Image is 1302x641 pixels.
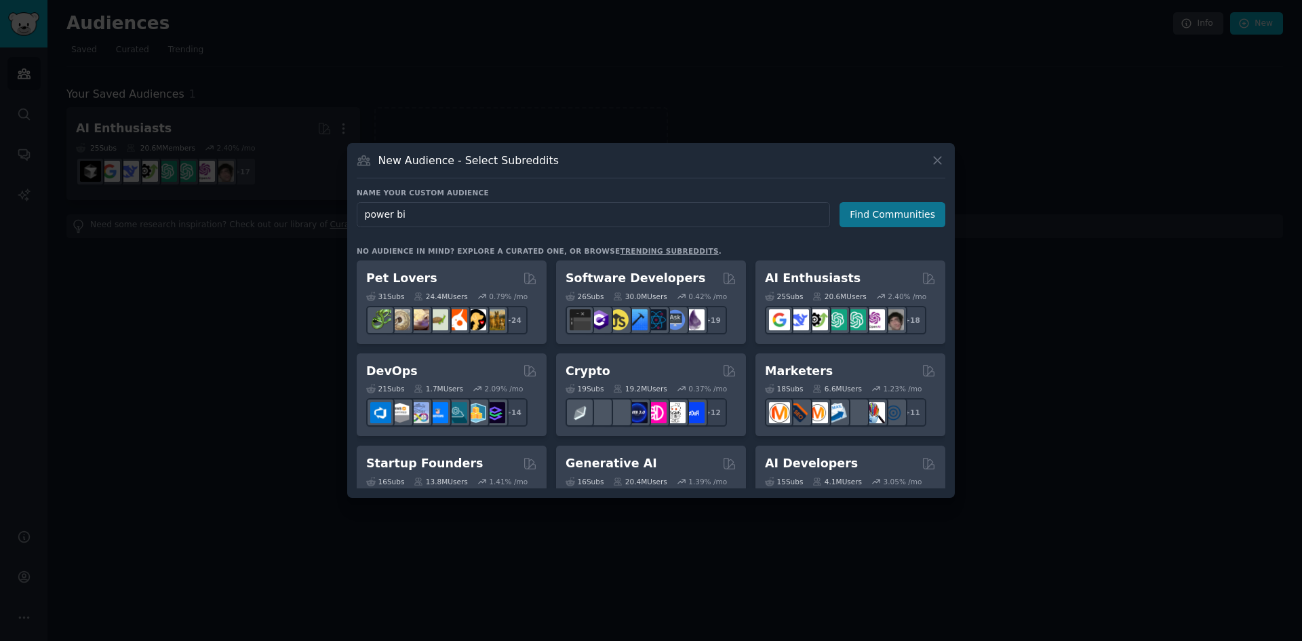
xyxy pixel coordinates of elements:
div: 13.8M Users [414,477,467,486]
img: azuredevops [370,402,391,423]
img: ethstaker [608,402,629,423]
div: + 11 [898,398,926,427]
img: AWS_Certified_Experts [389,402,410,423]
div: + 24 [499,306,528,334]
img: software [570,309,591,330]
div: 0.42 % /mo [688,292,727,301]
div: 18 Sub s [765,384,803,393]
img: OnlineMarketing [883,402,904,423]
div: 30.0M Users [613,292,667,301]
img: cockatiel [446,309,467,330]
img: turtle [427,309,448,330]
img: DeepSeek [788,309,809,330]
div: 1.7M Users [414,384,463,393]
img: defiblockchain [646,402,667,423]
div: 4.1M Users [812,477,862,486]
div: 15 Sub s [765,477,803,486]
img: AskMarketing [807,402,828,423]
img: OpenAIDev [864,309,885,330]
img: chatgpt_prompts_ [845,309,866,330]
div: 1.41 % /mo [489,477,528,486]
h2: Software Developers [566,270,705,287]
h2: DevOps [366,363,418,380]
img: reactnative [646,309,667,330]
img: dogbreed [484,309,505,330]
img: leopardgeckos [408,309,429,330]
h2: Crypto [566,363,610,380]
img: Docker_DevOps [408,402,429,423]
h2: Startup Founders [366,455,483,472]
img: MarketingResearch [864,402,885,423]
img: aws_cdk [465,402,486,423]
div: 1.23 % /mo [884,384,922,393]
img: DevOpsLinks [427,402,448,423]
div: 25 Sub s [765,292,803,301]
img: learnjavascript [608,309,629,330]
div: + 18 [898,306,926,334]
h2: AI Enthusiasts [765,270,861,287]
img: AskComputerScience [665,309,686,330]
img: chatgpt_promptDesign [826,309,847,330]
h2: Marketers [765,363,833,380]
div: 16 Sub s [566,477,604,486]
img: PetAdvice [465,309,486,330]
div: 2.09 % /mo [485,384,524,393]
div: 21 Sub s [366,384,404,393]
img: web3 [627,402,648,423]
div: 0.37 % /mo [688,384,727,393]
img: platformengineering [446,402,467,423]
div: + 12 [698,398,727,427]
h3: Name your custom audience [357,188,945,197]
div: 24.4M Users [414,292,467,301]
button: Find Communities [840,202,945,227]
div: 6.6M Users [812,384,862,393]
img: bigseo [788,402,809,423]
h2: Pet Lovers [366,270,437,287]
img: 0xPolygon [589,402,610,423]
img: GoogleGeminiAI [769,309,790,330]
div: 16 Sub s [366,477,404,486]
input: Pick a short name, like "Digital Marketers" or "Movie-Goers" [357,202,830,227]
img: ArtificalIntelligence [883,309,904,330]
img: defi_ [684,402,705,423]
img: content_marketing [769,402,790,423]
img: elixir [684,309,705,330]
img: iOSProgramming [627,309,648,330]
div: + 19 [698,306,727,334]
h3: New Audience - Select Subreddits [378,153,559,168]
div: 3.05 % /mo [884,477,922,486]
div: 31 Sub s [366,292,404,301]
div: 19 Sub s [566,384,604,393]
div: 2.40 % /mo [888,292,926,301]
div: No audience in mind? Explore a curated one, or browse . [357,246,722,256]
img: csharp [589,309,610,330]
h2: AI Developers [765,455,858,472]
img: PlatformEngineers [484,402,505,423]
div: 20.4M Users [613,477,667,486]
img: AItoolsCatalog [807,309,828,330]
img: Emailmarketing [826,402,847,423]
div: 20.6M Users [812,292,866,301]
img: herpetology [370,309,391,330]
img: ballpython [389,309,410,330]
div: + 14 [499,398,528,427]
div: 1.39 % /mo [688,477,727,486]
h2: Generative AI [566,455,657,472]
a: trending subreddits [620,247,718,255]
img: ethfinance [570,402,591,423]
div: 19.2M Users [613,384,667,393]
img: CryptoNews [665,402,686,423]
div: 26 Sub s [566,292,604,301]
img: googleads [845,402,866,423]
div: 0.79 % /mo [489,292,528,301]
